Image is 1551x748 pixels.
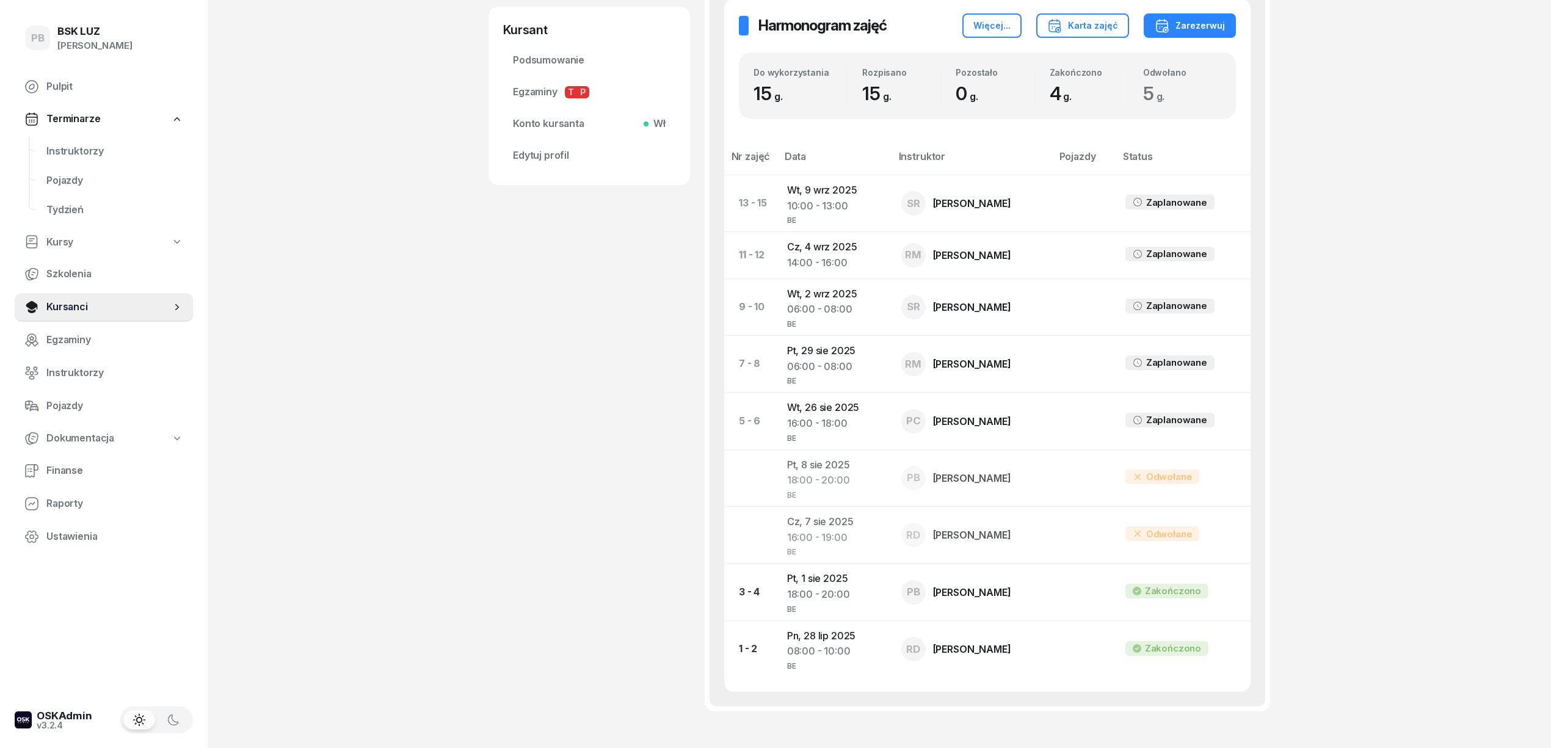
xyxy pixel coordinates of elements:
div: BE [787,214,882,224]
span: PC [906,416,921,426]
td: 7 - 8 [724,335,777,392]
div: Kursant [503,21,675,38]
div: 08:00 - 10:00 [787,644,882,659]
div: [PERSON_NAME] [933,644,1011,654]
span: PB [907,587,920,597]
div: 14:00 - 16:00 [787,255,882,271]
div: Odwołane [1125,470,1200,484]
a: Konto kursantaWł [503,109,675,139]
a: Kursy [15,228,193,256]
a: Terminarze [15,105,193,133]
td: 1 - 2 [724,620,777,677]
span: RD [906,644,920,655]
div: 16:00 - 18:00 [787,416,882,432]
td: Cz, 4 wrz 2025 [777,232,892,278]
a: Pulpit [15,72,193,101]
td: Pt, 1 sie 2025 [777,564,892,620]
div: [PERSON_NAME] [933,530,1011,540]
a: Finanse [15,456,193,485]
span: 15 [862,82,897,104]
div: 10:00 - 13:00 [787,198,882,214]
div: [PERSON_NAME] [933,250,1011,260]
span: 5 [1143,82,1171,104]
button: Więcej... [962,13,1022,38]
div: BE [787,659,882,670]
div: BE [787,603,882,613]
div: 06:00 - 08:00 [787,302,882,318]
div: 16:00 - 19:00 [787,530,882,546]
td: 11 - 12 [724,232,777,278]
span: Kursanci [46,299,171,315]
div: OSKAdmin [37,711,92,721]
div: Odwołano [1143,67,1221,78]
span: P [577,86,589,98]
a: Kursanci [15,292,193,322]
small: g. [883,90,892,103]
div: [PERSON_NAME] [933,198,1011,208]
div: Zaplanowane [1146,412,1207,428]
div: v3.2.4 [37,721,92,730]
span: SR [907,302,920,312]
div: Zakończono [1050,67,1128,78]
div: BSK LUZ [57,26,133,37]
span: PB [31,33,45,43]
a: Dokumentacja [15,424,193,452]
a: Instruktorzy [37,137,193,166]
small: g. [970,90,978,103]
button: Karta zajęć [1036,13,1129,38]
a: Edytuj profil [503,141,675,170]
td: Cz, 7 sie 2025 [777,507,892,564]
span: Egzaminy [46,332,183,348]
div: Zaplanowane [1146,298,1207,314]
a: Tydzień [37,195,193,225]
a: Pojazdy [37,166,193,195]
td: Pn, 28 lip 2025 [777,620,892,677]
div: BE [787,545,882,556]
button: Zarezerwuj [1144,13,1236,38]
div: [PERSON_NAME] [933,302,1011,312]
a: Egzaminy [15,325,193,355]
div: Rozpisano [862,67,940,78]
span: Kursy [46,234,73,250]
div: 0 [956,82,1034,105]
div: Zaplanowane [1146,195,1207,211]
div: Karta zajęć [1047,18,1118,33]
div: 18:00 - 20:00 [787,587,882,603]
span: Dokumentacja [46,430,114,446]
span: Konto kursanta [513,116,666,132]
h2: Harmonogram zajęć [758,16,887,35]
td: Wt, 2 wrz 2025 [777,278,892,335]
a: Raporty [15,489,193,518]
th: Nr zajęć [724,148,777,175]
th: Data [777,148,892,175]
span: Raporty [46,496,183,512]
a: EgzaminyTP [503,78,675,107]
span: RM [905,250,921,260]
div: Zakończono [1145,583,1201,599]
div: Zarezerwuj [1155,18,1225,33]
div: [PERSON_NAME] [933,473,1011,483]
div: [PERSON_NAME] [933,359,1011,369]
span: SR [907,198,920,209]
span: Pojazdy [46,398,183,414]
div: Zaplanowane [1146,246,1207,262]
span: Podsumowanie [513,53,666,68]
td: Wt, 9 wrz 2025 [777,175,892,232]
div: BE [787,432,882,442]
span: Egzaminy [513,84,666,100]
td: 5 - 6 [724,393,777,449]
span: 15 [754,82,788,104]
div: 06:00 - 08:00 [787,359,882,375]
td: Pt, 29 sie 2025 [777,335,892,392]
div: Więcej... [973,18,1011,33]
th: Status [1116,148,1251,175]
div: Zakończono [1145,641,1201,656]
th: Instruktor [892,148,1052,175]
span: Wł [648,116,666,132]
span: Pulpit [46,79,183,95]
div: BE [787,318,882,328]
span: RD [906,530,920,540]
span: Szkolenia [46,266,183,282]
td: Pt, 8 sie 2025 [777,449,892,506]
span: Edytuj profil [513,148,666,164]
